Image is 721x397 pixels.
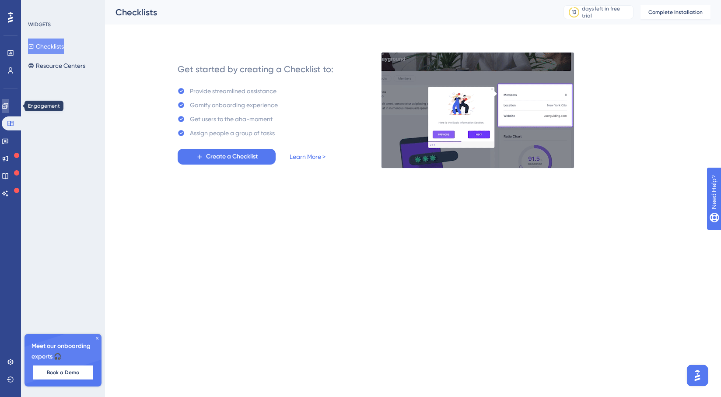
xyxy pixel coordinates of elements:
[190,128,275,138] div: Assign people a group of tasks
[28,58,85,74] button: Resource Centers
[572,9,576,16] div: 13
[190,86,276,96] div: Provide streamlined assistance
[115,6,542,18] div: Checklists
[290,151,325,162] a: Learn More >
[640,5,710,19] button: Complete Installation
[47,369,79,376] span: Book a Demo
[21,2,55,13] span: Need Help?
[206,151,258,162] span: Create a Checklist
[684,362,710,389] iframe: UserGuiding AI Assistant Launcher
[31,341,94,362] span: Meet our onboarding experts 🎧
[178,63,333,75] div: Get started by creating a Checklist to:
[33,365,93,379] button: Book a Demo
[178,149,276,165] button: Create a Checklist
[381,52,574,169] img: e28e67207451d1beac2d0b01ddd05b56.gif
[28,21,51,28] div: WIDGETS
[648,9,703,16] span: Complete Installation
[28,39,64,54] button: Checklists
[190,114,273,124] div: Get users to the aha-moment
[190,100,278,110] div: Gamify onbaording experience
[582,5,630,19] div: days left in free trial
